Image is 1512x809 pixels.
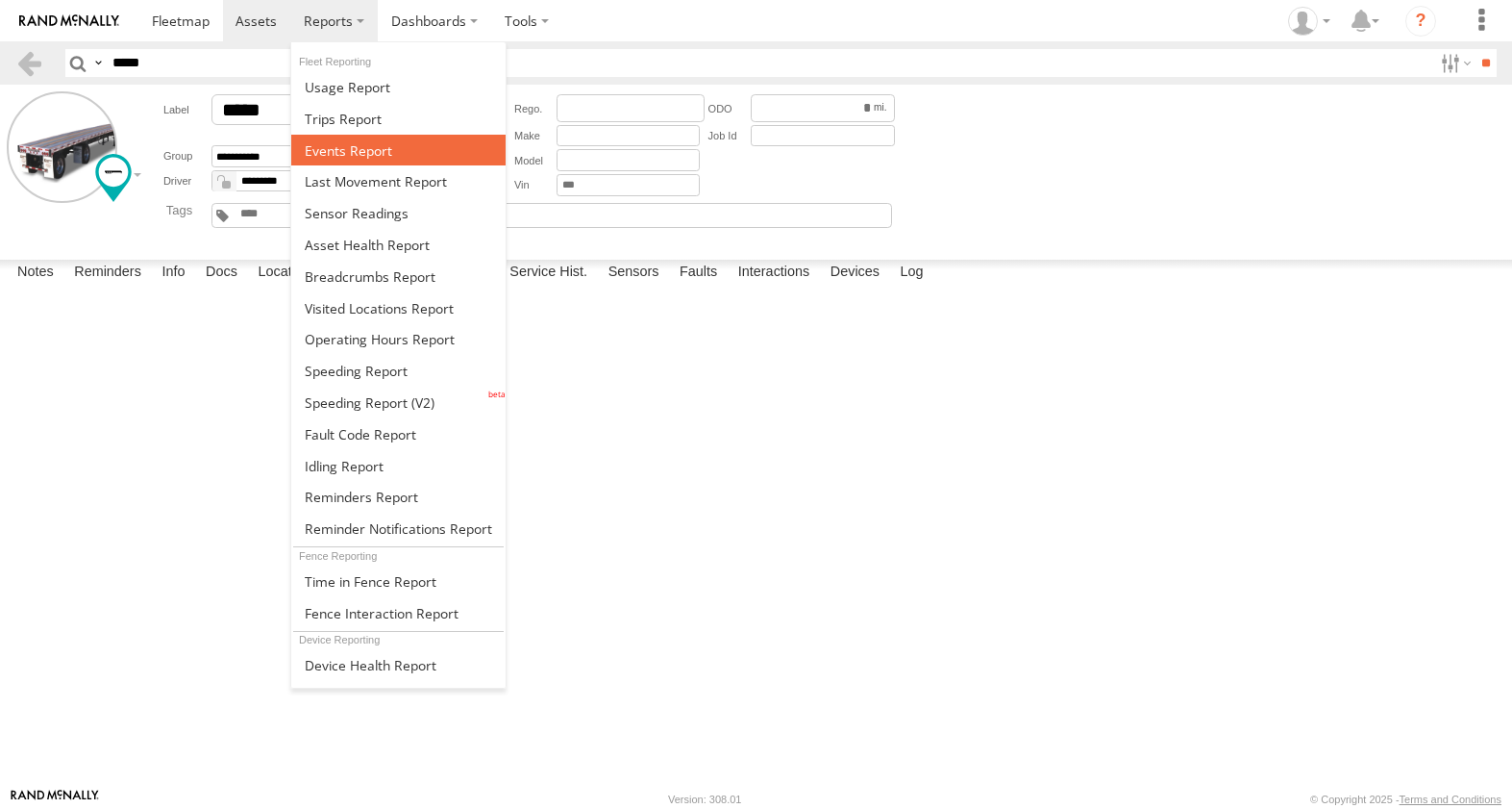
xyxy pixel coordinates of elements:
[668,794,741,805] div: Version: 308.01
[19,14,119,28] img: rand-logo.svg
[291,323,506,355] a: Asset Operating Hours Report
[248,260,320,287] label: Location
[95,154,132,202] div: Change Map Icon
[291,229,506,261] a: Asset Health Report
[8,260,63,287] label: Notes
[291,649,506,681] a: Device Health Report
[291,513,506,544] a: Service Reminder Notifications Report
[291,165,506,197] a: Last Movement Report
[152,260,194,287] label: Info
[670,260,727,287] label: Faults
[1310,794,1501,805] div: © Copyright 2025 -
[599,260,669,287] label: Sensors
[500,260,597,287] label: Service Hist.
[729,260,820,287] label: Interactions
[291,597,506,629] a: Fence Interaction Report
[291,292,506,324] a: Visited Locations Report
[291,387,506,418] a: Fleet Speed Report (V2)
[291,261,506,292] a: Breadcrumbs Report
[1433,49,1475,77] label: Search Filter Options
[90,49,106,77] label: Search Query
[291,135,506,166] a: Full Events Report
[291,71,506,103] a: Usage Report
[291,566,506,597] a: Time in Fences Report
[291,355,506,387] a: Fleet Speed Report
[1405,6,1436,37] i: ?
[291,197,506,229] a: Sensor Readings
[291,681,506,713] a: Device Installs Report
[196,260,247,287] label: Docs
[291,418,506,450] a: Fault Code Report
[891,260,933,287] label: Log
[291,103,506,135] a: Trips Report
[64,260,151,287] label: Reminders
[1281,7,1337,36] div: Daniel Southgate
[11,790,99,809] a: Visit our Website
[15,49,43,77] a: Back to previous Page
[291,450,506,482] a: Idling Report
[291,482,506,514] a: Reminders Report
[1400,794,1501,805] a: Terms and Conditions
[821,260,889,287] label: Devices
